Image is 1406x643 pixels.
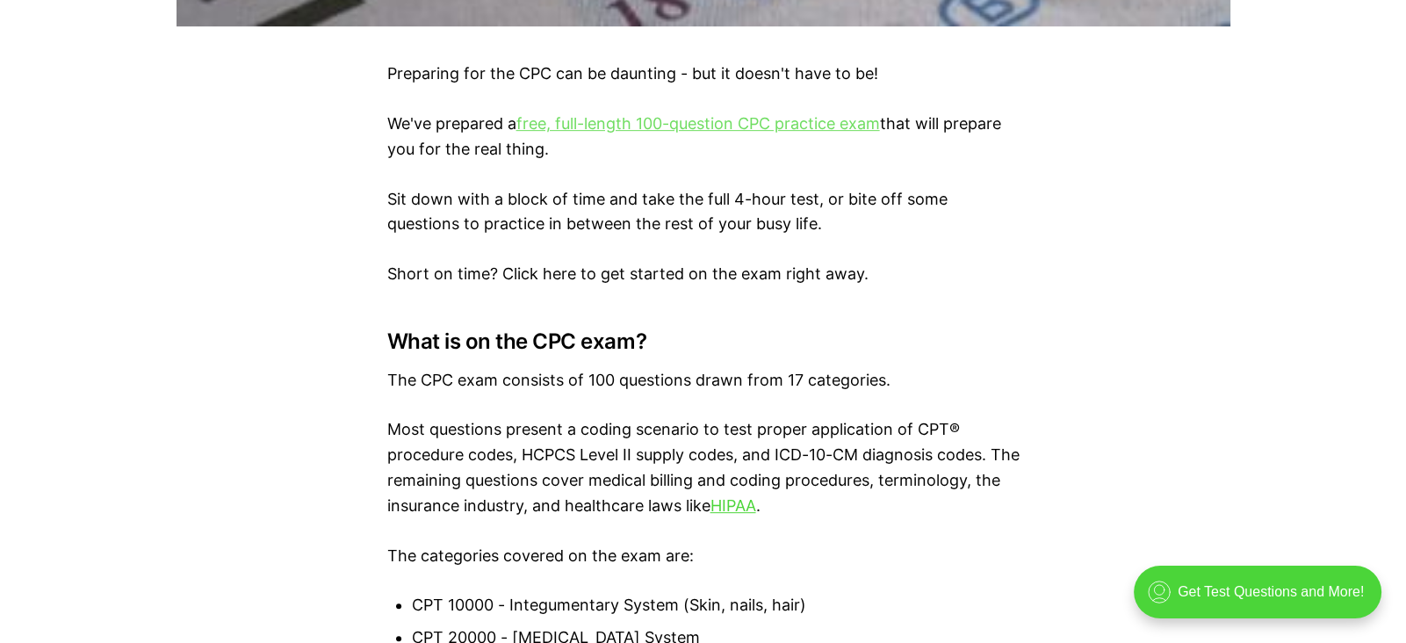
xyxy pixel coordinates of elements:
[1119,557,1406,643] iframe: portal-trigger
[387,368,1020,394] p: The CPC exam consists of 100 questions drawn from 17 categories.
[387,187,1020,238] p: Sit down with a block of time and take the full 4-hour test, or bite off some questions to practi...
[412,593,1020,618] li: CPT 10000 - Integumentary System (Skin, nails, hair)
[387,329,1020,354] h3: What is on the CPC exam?
[387,262,1020,287] p: Short on time? Click here to get started on the exam right away.
[516,114,880,133] a: free, full-length 100-question CPC practice exam
[387,112,1020,163] p: We've prepared a that will prepare you for the real thing.
[710,496,756,515] a: HIPAA
[387,417,1020,518] p: Most questions present a coding scenario to test proper application of CPT® procedure codes, HCPC...
[387,61,1020,87] p: Preparing for the CPC can be daunting - but it doesn't have to be!
[387,544,1020,569] p: The categories covered on the exam are:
